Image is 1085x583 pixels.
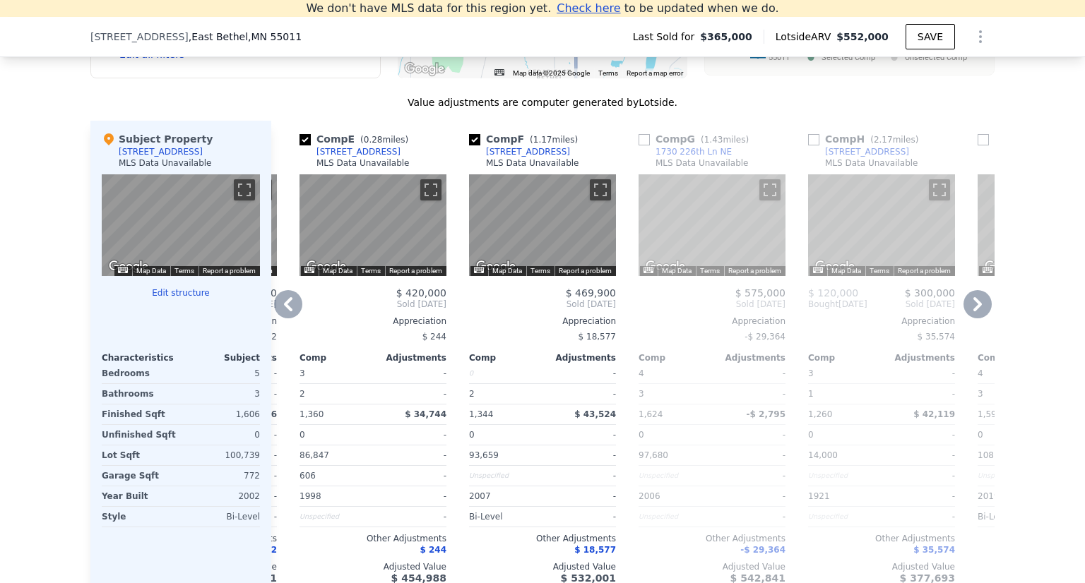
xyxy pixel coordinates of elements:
span: Bought [808,299,838,310]
div: - [545,507,616,527]
span: , East Bethel [189,30,302,44]
div: Bedrooms [102,363,178,383]
div: Subject Property [102,132,213,146]
span: 93,659 [469,450,499,460]
div: Street View [102,174,260,276]
button: Edit structure [102,287,260,299]
span: 1,360 [300,409,324,419]
div: Unspecified [639,466,709,486]
div: 1730 226th Ln NE [656,146,732,157]
div: Adjusted Value [469,561,616,572]
button: Map Data [323,266,352,276]
div: MLS Data Unavailable [486,157,579,169]
text: Selected Comp [822,53,875,62]
span: 4 [639,368,644,378]
span: $ 43,524 [574,409,616,419]
div: Comp [300,352,373,363]
div: Appreciation [469,315,616,327]
a: Terms (opens in new tab) [530,267,550,275]
div: Bi-Level [978,507,1048,527]
span: $552,000 [836,31,889,42]
a: Terms (opens in new tab) [361,267,381,275]
div: Bi-Level [469,507,540,527]
a: Open this area in Google Maps (opens a new window) [473,258,519,276]
span: Last Sold for [633,30,701,44]
a: Report a problem [559,267,612,275]
span: 0.28 [364,135,383,145]
div: Map [300,174,446,276]
img: Google [812,258,858,276]
div: Unspecified [469,466,540,486]
button: Keyboard shortcuts [644,267,653,273]
div: Map [808,174,955,276]
div: 1921 [808,486,879,506]
button: Toggle fullscreen view [234,179,255,200]
div: Appreciation [300,315,446,327]
a: [STREET_ADDRESS] [808,146,909,157]
a: Open this area in Google Maps (opens a new window) [105,258,152,276]
a: [STREET_ADDRESS] [300,146,401,157]
div: 2 [469,384,540,404]
span: 606 [300,471,316,481]
a: Report a problem [389,267,442,275]
div: 3 [184,384,260,404]
div: Year Built [102,486,178,506]
span: -$ 29,364 [740,545,785,555]
a: Terms (opens in new tab) [700,267,720,275]
span: $ 18,577 [579,332,616,342]
div: - [884,425,955,445]
div: Adjusted Value [300,561,446,572]
img: Google [981,258,1028,276]
img: Google [303,258,350,276]
div: Other Adjustments [469,533,616,544]
div: - [715,363,785,383]
span: Sold [DATE] [469,299,616,310]
button: SAVE [906,24,955,49]
a: [STREET_ADDRESS] [469,146,570,157]
span: ( miles) [695,135,754,145]
div: - [376,384,446,404]
button: Toggle fullscreen view [759,179,781,200]
div: - [884,363,955,383]
div: Appreciation [808,315,955,327]
button: Map Data [492,266,522,276]
span: $365,000 [700,30,752,44]
div: Other Adjustments [639,533,785,544]
span: $ 35,574 [918,332,955,342]
span: -$ 2,795 [747,409,785,419]
a: Open this area in Google Maps (opens a new window) [812,258,858,276]
span: $ 120,000 [808,287,858,299]
div: Adjusted Value [808,561,955,572]
button: Map Data [831,266,861,276]
a: Report a problem [898,267,951,275]
span: 0 [469,430,475,440]
div: 1998 [300,486,370,506]
div: 2019 [978,486,1048,506]
div: - [884,384,955,404]
span: 1.43 [704,135,723,145]
button: Keyboard shortcuts [474,267,484,273]
span: -$ 29,364 [745,332,785,342]
a: Terms (opens in new tab) [598,69,618,77]
span: Sold [DATE] [639,299,785,310]
span: , MN 55011 [248,31,302,42]
div: - [545,363,616,383]
div: MLS Data Unavailable [656,157,749,169]
div: Finished Sqft [102,404,178,424]
div: Unspecified [978,466,1048,486]
div: Comp [639,352,712,363]
span: [STREET_ADDRESS] [90,30,189,44]
div: Other Adjustments [808,533,955,544]
div: Comp G [639,132,754,146]
div: Value adjustments are computer generated by Lotside . [90,95,995,109]
div: Adjustments [542,352,616,363]
span: 3 [808,368,814,378]
span: $ 575,000 [735,287,785,299]
div: Street View [469,174,616,276]
div: Map [102,174,260,276]
div: - [545,486,616,506]
span: Sold [DATE] [300,299,446,310]
span: 86,847 [300,450,329,460]
div: 0 [469,363,540,383]
div: - [884,486,955,506]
